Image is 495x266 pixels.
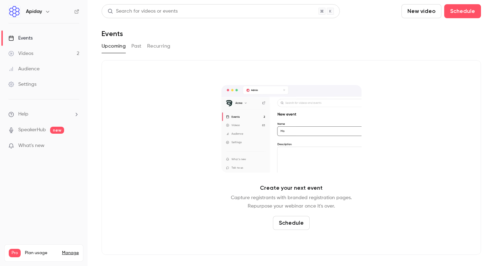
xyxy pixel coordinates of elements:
[102,41,126,52] button: Upcoming
[260,184,323,192] p: Create your next event
[8,50,33,57] div: Videos
[102,29,123,38] h1: Events
[18,142,44,149] span: What's new
[9,249,21,257] span: Pro
[62,250,79,256] a: Manage
[8,65,40,72] div: Audience
[8,111,79,118] li: help-dropdown-opener
[71,143,79,149] iframe: Noticeable Trigger
[8,81,36,88] div: Settings
[18,111,28,118] span: Help
[147,41,171,52] button: Recurring
[108,8,178,15] div: Search for videos or events
[131,41,142,52] button: Past
[231,194,352,210] p: Capture registrants with branded registration pages. Repurpose your webinar once it's over.
[18,126,46,134] a: SpeakerHub
[444,4,481,18] button: Schedule
[273,216,310,230] button: Schedule
[25,250,58,256] span: Plan usage
[26,8,42,15] h6: Apiday
[50,127,64,134] span: new
[8,35,33,42] div: Events
[9,6,20,17] img: Apiday
[401,4,441,18] button: New video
